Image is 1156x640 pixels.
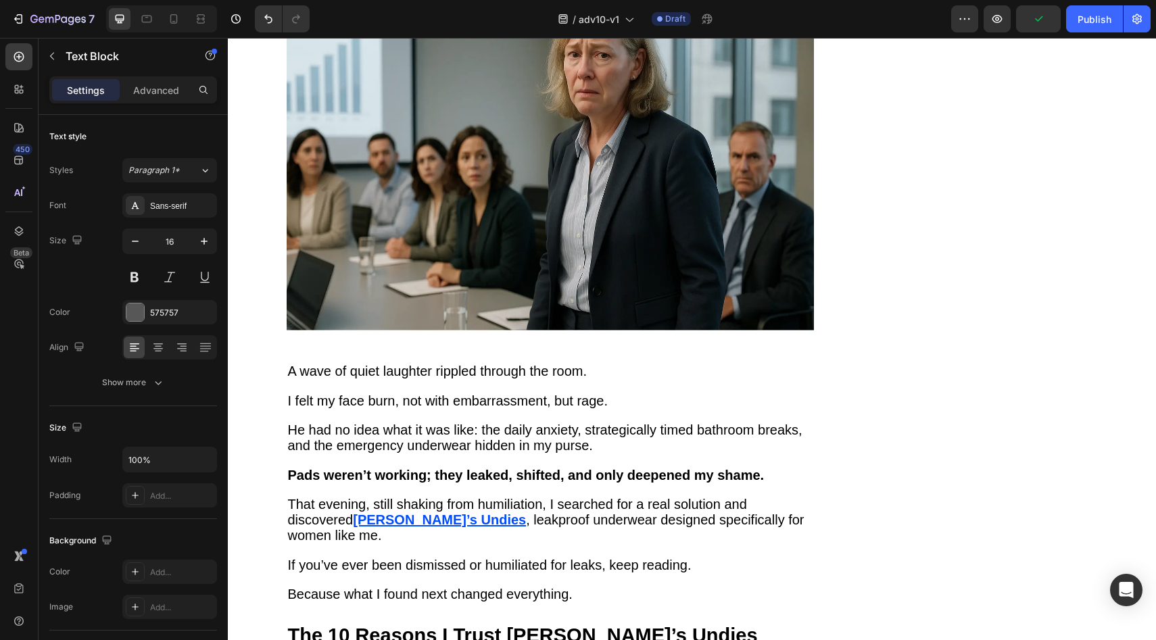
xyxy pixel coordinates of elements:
p: 7 [89,11,95,27]
div: Add... [150,566,214,579]
span: Draft [665,13,685,25]
div: Width [49,453,72,466]
span: I felt my face burn, not with embarrassment, but rage. [60,355,381,370]
div: Styles [49,164,73,176]
div: 450 [13,144,32,155]
span: A wave of quiet laughter rippled through the room. [60,326,360,341]
span: He had no idea what it was like: the daily anxiety, strategically timed bathroom breaks, and the ... [60,385,575,415]
a: [PERSON_NAME]’s Undies [125,477,298,489]
div: Show more [102,376,165,389]
div: Add... [150,601,214,614]
div: Text style [49,130,87,143]
span: That evening, still shaking from humiliation, I searched for a real solution and discovered [60,459,519,489]
div: Align [49,339,87,357]
span: Because what I found next changed everything. [60,549,345,564]
div: Size [49,419,85,437]
div: Beta [10,247,32,258]
span: adv10-v1 [579,12,619,26]
div: Color [49,306,70,318]
span: Paragraph 1* [128,164,180,176]
div: Image [49,601,73,613]
strong: The 10 Reasons I Trust [PERSON_NAME]’s Undies [60,587,530,608]
u: [PERSON_NAME]’s Undies [125,474,298,489]
span: , leakproof underwear designed specifically for women like me. [60,474,577,505]
div: Sans-serif [150,200,214,212]
div: Padding [49,489,80,501]
input: Auto [123,447,216,472]
div: Open Intercom Messenger [1110,574,1142,606]
strong: Pads weren’t working; they leaked, shifted, and only deepened my shame. [60,430,537,445]
p: Text Block [66,48,180,64]
div: Font [49,199,66,212]
iframe: Design area [228,38,1156,640]
div: Undo/Redo [255,5,310,32]
span: If you’ve ever been dismissed or humiliated for leaks, keep reading. [60,520,464,535]
div: Background [49,532,115,550]
p: Settings [67,83,105,97]
p: Advanced [133,83,179,97]
button: Publish [1066,5,1123,32]
div: 575757 [150,307,214,319]
button: Paragraph 1* [122,158,217,182]
span: / [573,12,576,26]
button: Show more [49,370,217,395]
div: Size [49,232,85,250]
div: Publish [1078,12,1111,26]
div: Add... [150,490,214,502]
button: 7 [5,5,101,32]
div: Color [49,566,70,578]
